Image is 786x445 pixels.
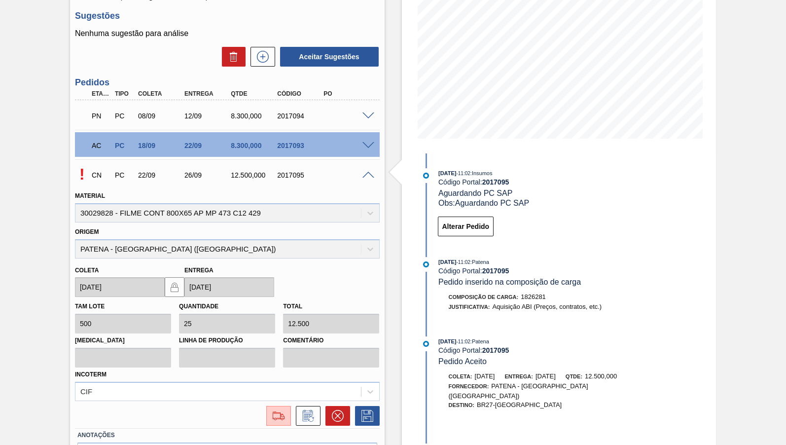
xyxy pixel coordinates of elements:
[449,382,588,400] span: PATENA - [GEOGRAPHIC_DATA] ([GEOGRAPHIC_DATA])
[77,428,377,443] label: Anotações
[291,406,321,426] div: Informar alteração no pedido
[136,171,187,179] div: 22/09/2025
[112,112,136,120] div: Pedido de Compra
[89,90,112,97] div: Etapa
[179,334,275,348] label: Linha de Produção
[438,170,456,176] span: [DATE]
[89,164,112,186] div: Composição de Carga em Negociação
[75,165,89,184] p: Pendente de aceite
[438,338,456,344] span: [DATE]
[136,112,187,120] div: 08/09/2025
[275,112,326,120] div: 2017094
[179,303,218,310] label: Quantidade
[75,334,171,348] label: [MEDICAL_DATA]
[112,142,136,149] div: Pedido de Compra
[438,267,673,275] div: Código Portal:
[165,277,184,297] button: locked
[449,373,472,379] span: Coleta:
[136,142,187,149] div: 18/09/2025
[75,77,380,88] h3: Pedidos
[169,281,180,293] img: locked
[423,341,429,347] img: atual
[470,170,493,176] span: : Insumos
[521,293,546,300] span: 1826281
[566,373,582,379] span: Qtde:
[423,261,429,267] img: atual
[92,142,110,149] p: AC
[75,303,105,310] label: Tam lote
[75,267,99,274] label: Coleta
[184,277,274,297] input: dd/mm/yyyy
[246,47,275,67] div: Nova sugestão
[228,171,280,179] div: 12.500,000
[449,383,489,389] span: Fornecedor:
[449,402,475,408] span: Destino:
[228,90,280,97] div: Qtde
[438,278,581,286] span: Pedido inserido na composição de carga
[89,105,112,127] div: Pedido em Negociação
[182,112,233,120] div: 12/09/2025
[482,267,509,275] strong: 2017095
[492,303,602,310] span: Aquisição ABI (Preços, contratos, etc.)
[449,304,490,310] span: Justificativa:
[457,171,470,176] span: - 11:02
[438,199,529,207] span: Obs: Aguardando PC SAP
[275,142,326,149] div: 2017093
[505,373,533,379] span: Entrega:
[283,334,379,348] label: Comentário
[438,259,456,265] span: [DATE]
[321,90,372,97] div: PO
[438,346,673,354] div: Código Portal:
[457,260,470,265] span: - 11:02
[475,372,495,380] span: [DATE]
[228,142,280,149] div: 8.300,000
[112,171,136,179] div: Pedido de Compra
[275,90,326,97] div: Código
[182,90,233,97] div: Entrega
[75,277,165,297] input: dd/mm/yyyy
[477,401,562,408] span: BR27-[GEOGRAPHIC_DATA]
[438,189,512,197] span: Aguardando PC SAP
[585,372,617,380] span: 12.500,000
[438,357,487,366] span: Pedido Aceito
[228,112,280,120] div: 8.300,000
[470,259,489,265] span: : Patena
[136,90,187,97] div: Coleta
[112,90,136,97] div: Tipo
[321,406,350,426] div: Cancelar pedido
[182,142,233,149] div: 22/09/2025
[457,339,470,344] span: - 11:02
[423,173,429,179] img: atual
[75,29,380,38] p: Nenhuma sugestão para análise
[470,338,489,344] span: : Patena
[275,46,380,68] div: Aceitar Sugestões
[92,171,110,179] p: CN
[217,47,246,67] div: Excluir Sugestões
[184,267,214,274] label: Entrega
[75,228,99,235] label: Origem
[75,192,105,199] label: Material
[75,371,107,378] label: Incoterm
[438,217,494,236] button: Alterar Pedido
[438,178,673,186] div: Código Portal:
[80,387,92,396] div: CIF
[280,47,379,67] button: Aceitar Sugestões
[350,406,380,426] div: Salvar Pedido
[482,178,509,186] strong: 2017095
[536,372,556,380] span: [DATE]
[283,303,302,310] label: Total
[92,112,110,120] p: PN
[261,406,291,426] div: Ir para Composição de Carga
[75,11,380,21] h3: Sugestões
[482,346,509,354] strong: 2017095
[275,171,326,179] div: 2017095
[182,171,233,179] div: 26/09/2025
[449,294,519,300] span: Composição de Carga :
[89,135,112,156] div: Aguardando Composição de Carga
